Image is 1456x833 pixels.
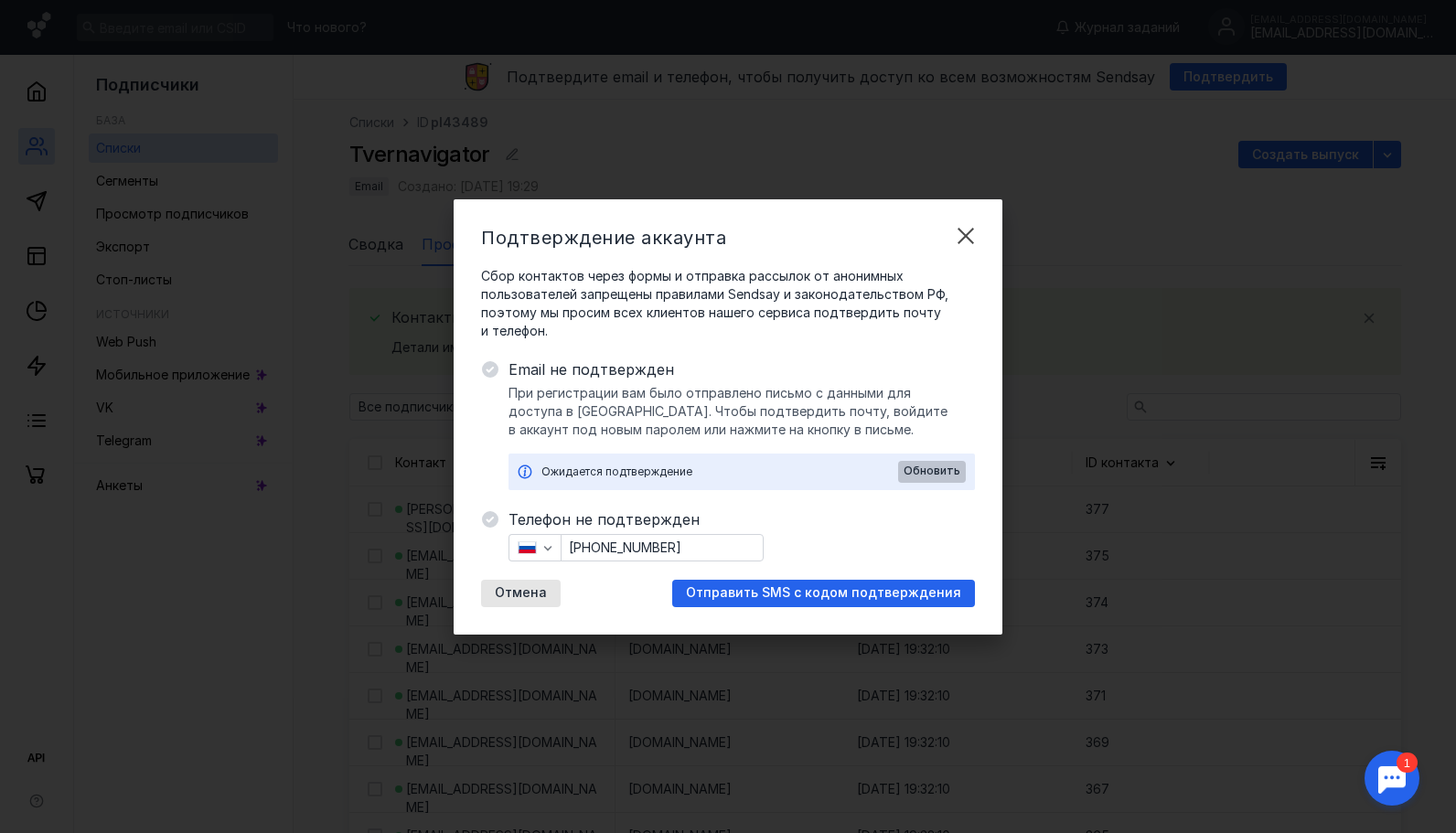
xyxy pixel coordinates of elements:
span: Отправить SMS с кодом подтверждения [686,585,961,601]
span: Телефон не подтвержден [509,508,975,530]
button: Отмена [481,580,561,607]
span: Email не подтвержден [509,358,975,380]
span: Подтверждение аккаунта [481,227,726,249]
div: 1 [41,11,62,31]
div: Ожидается подтверждение [541,463,898,481]
button: Отправить SMS с кодом подтверждения [672,580,975,607]
span: Обновить [904,465,960,477]
span: При регистрации вам было отправлено письмо с данными для доступа в [GEOGRAPHIC_DATA]. Чтобы подтв... [509,384,975,439]
button: Обновить [898,461,966,483]
span: Отмена [495,585,547,601]
span: Сбор контактов через формы и отправка рассылок от анонимных пользователей запрещены правилами Sen... [481,267,975,340]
